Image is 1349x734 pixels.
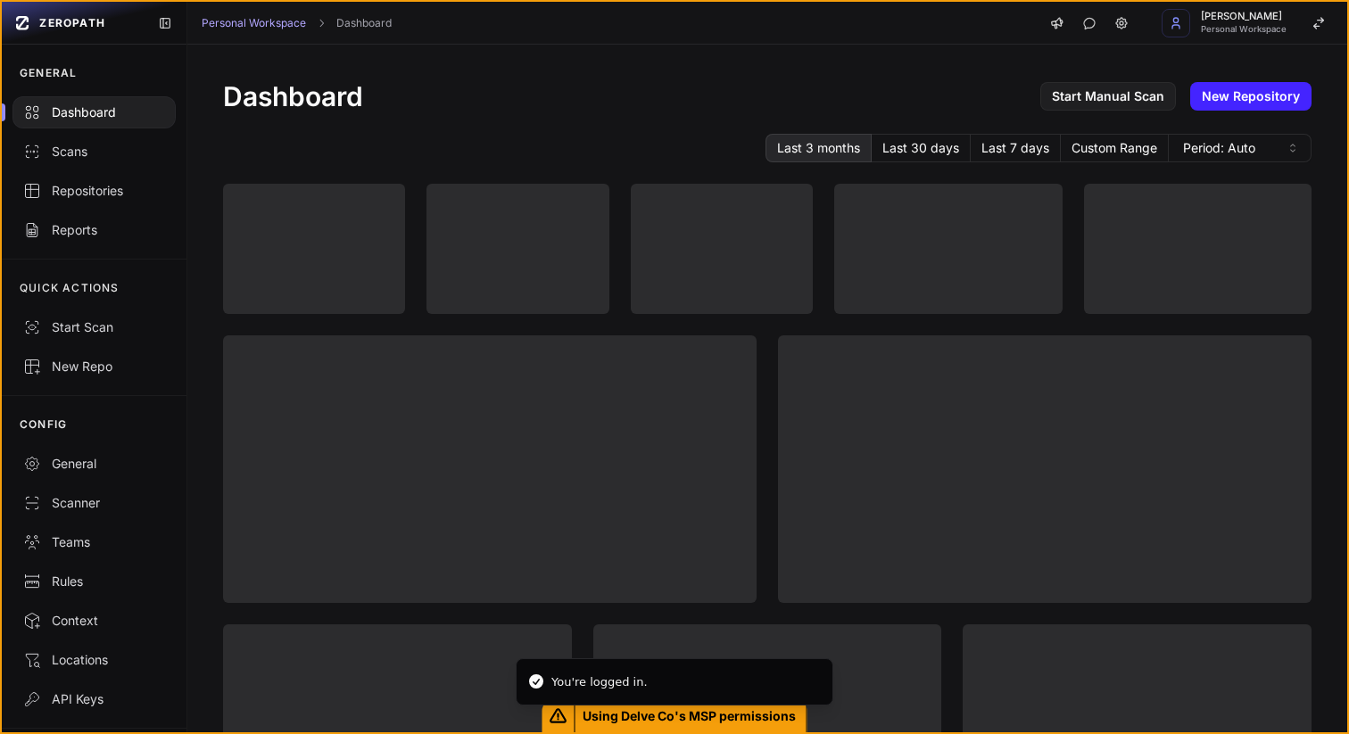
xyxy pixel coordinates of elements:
[1151,2,1347,45] button: [PERSON_NAME] Personal Workspace
[551,673,648,691] div: You're logged in.
[2,444,186,483] a: General
[39,16,105,30] span: ZEROPATH
[1286,141,1300,155] svg: caret sort,
[202,16,392,30] nav: breadcrumb
[20,66,77,80] p: GENERAL
[23,455,165,473] div: General
[336,16,392,30] a: Dashboard
[23,573,165,590] div: Rules
[1201,12,1287,21] span: [PERSON_NAME]
[2,562,186,601] a: Rules
[202,16,306,30] a: Personal Workspace
[971,134,1061,162] button: Last 7 days
[872,134,971,162] button: Last 30 days
[9,9,144,37] a: ZEROPATH
[2,171,186,210] a: Repositories
[23,103,165,121] div: Dashboard
[315,17,327,29] svg: chevron right,
[23,318,165,336] div: Start Scan
[2,483,186,523] a: Scanner
[575,700,807,732] span: Using Delve Co's MSP permissions
[23,182,165,200] div: Repositories
[23,494,165,512] div: Scanner
[2,601,186,640] a: Context
[1201,25,1287,34] span: Personal Workspace
[2,347,186,386] a: New Repo
[2,640,186,680] a: Locations
[23,533,165,551] div: Teams
[23,651,165,669] div: Locations
[20,417,67,432] p: CONFIG
[2,132,186,171] a: Scans
[23,612,165,630] div: Context
[1061,134,1169,162] button: Custom Range
[2,210,186,250] a: Reports
[23,221,165,239] div: Reports
[23,143,165,161] div: Scans
[2,680,186,719] a: API Keys
[1190,82,1312,111] a: New Repository
[1040,82,1176,111] a: Start Manual Scan
[223,80,363,112] h1: Dashboard
[1183,139,1255,157] span: Period: Auto
[20,281,120,295] p: QUICK ACTIONS
[766,134,872,162] button: Last 3 months
[2,308,186,347] button: Start Scan
[23,690,165,708] div: API Keys
[23,358,165,375] div: New Repo
[2,523,186,562] a: Teams
[2,93,186,132] a: Dashboard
